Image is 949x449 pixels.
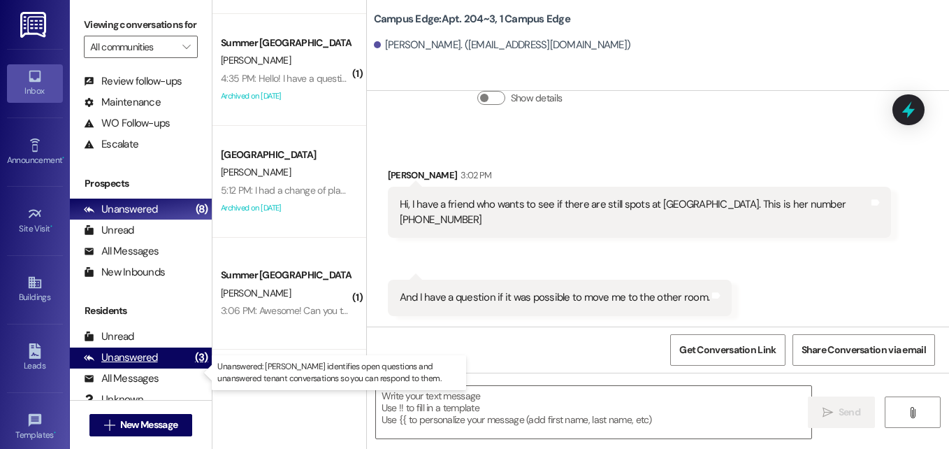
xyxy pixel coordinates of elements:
[7,408,63,446] a: Templates •
[84,223,134,238] div: Unread
[221,36,350,50] div: Summer [GEOGRAPHIC_DATA]
[221,287,291,299] span: [PERSON_NAME]
[219,199,352,217] div: Archived on [DATE]
[7,339,63,377] a: Leads
[374,38,631,52] div: [PERSON_NAME]. ([EMAIL_ADDRESS][DOMAIN_NAME])
[84,14,198,36] label: Viewing conversations for
[802,343,926,357] span: Share Conversation via email
[84,137,138,152] div: Escalate
[221,54,291,66] span: [PERSON_NAME]
[374,12,570,27] b: Campus Edge: Apt. 204~3, 1 Campus Edge
[20,12,49,38] img: ResiDesk Logo
[221,148,350,162] div: [GEOGRAPHIC_DATA]
[70,176,212,191] div: Prospects
[7,64,63,102] a: Inbox
[217,361,461,385] p: Unanswered: [PERSON_NAME] identifies open questions and unanswered tenant conversations so you ca...
[84,244,159,259] div: All Messages
[54,428,56,438] span: •
[839,405,860,420] span: Send
[191,347,212,369] div: (3)
[90,36,175,58] input: All communities
[388,168,891,187] div: [PERSON_NAME]
[221,184,551,197] div: 5:12 PM: I had a change of plans and will NOT be opting out of parking. Thank you!
[400,290,710,305] div: And I have a question if it was possible to move me to the other room.
[7,271,63,308] a: Buildings
[120,418,178,432] span: New Message
[792,334,935,366] button: Share Conversation via email
[84,392,143,407] div: Unknown
[457,168,491,183] div: 3:02 PM
[670,334,785,366] button: Get Conversation Link
[89,414,193,436] button: New Message
[221,304,526,317] div: 3:06 PM: Awesome! Can you tell me more about the 300$ move in special?
[70,304,212,318] div: Residents
[182,41,190,52] i: 
[221,72,781,85] div: 4:35 PM: Hello! I have a question about parking. If I don't get a parking pass, is there usually ...
[84,116,170,131] div: WO Follow-ups
[62,153,64,163] span: •
[219,87,352,105] div: Archived on [DATE]
[823,407,833,418] i: 
[84,329,134,344] div: Unread
[84,95,161,110] div: Maintenance
[84,202,158,217] div: Unanswered
[679,343,776,357] span: Get Conversation Link
[400,197,869,227] div: Hi, I have a friend who wants to see if there are still spots at [GEOGRAPHIC_DATA]. This is her n...
[511,91,563,106] label: Show details
[84,74,182,89] div: Review follow-ups
[104,420,115,431] i: 
[84,371,159,386] div: All Messages
[7,202,63,240] a: Site Visit •
[221,268,350,283] div: Summer [GEOGRAPHIC_DATA]
[84,265,165,280] div: New Inbounds
[808,397,876,428] button: Send
[907,407,918,418] i: 
[84,350,158,365] div: Unanswered
[50,222,52,231] span: •
[221,166,291,178] span: [PERSON_NAME]
[192,199,212,220] div: (8)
